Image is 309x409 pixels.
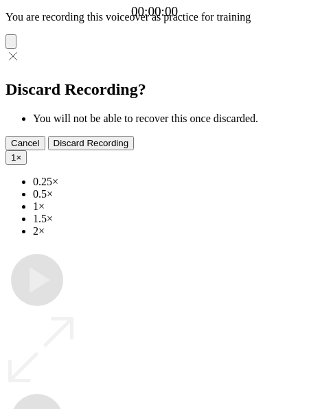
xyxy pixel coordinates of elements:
span: 1 [11,152,16,163]
li: 2× [33,225,304,237]
a: 00:00:00 [131,4,178,19]
li: 1.5× [33,213,304,225]
li: 0.25× [33,176,304,188]
li: 0.5× [33,188,304,200]
button: 1× [5,150,27,165]
h2: Discard Recording? [5,80,304,99]
li: 1× [33,200,304,213]
p: You are recording this voiceover as practice for training [5,11,304,23]
li: You will not be able to recover this once discarded. [33,113,304,125]
button: Discard Recording [48,136,135,150]
button: Cancel [5,136,45,150]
